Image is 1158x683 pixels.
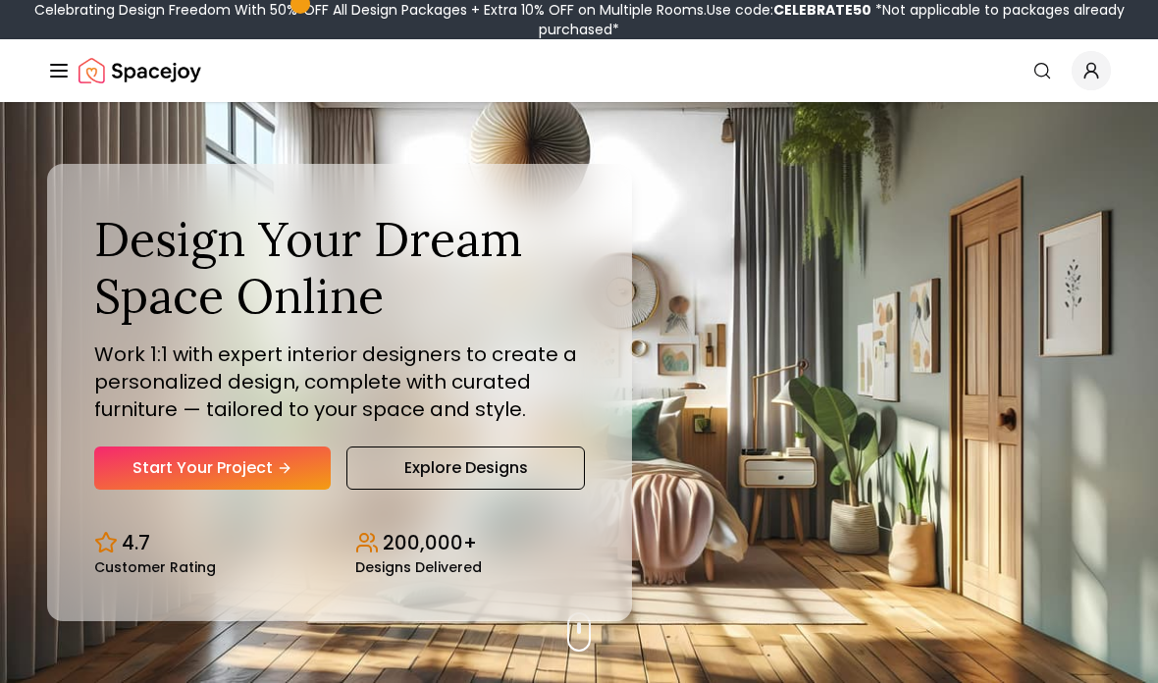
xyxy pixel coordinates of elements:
[79,51,201,90] a: Spacejoy
[47,39,1111,102] nav: Global
[94,560,216,574] small: Customer Rating
[79,51,201,90] img: Spacejoy Logo
[383,529,477,556] p: 200,000+
[94,447,331,490] a: Start Your Project
[94,211,585,324] h1: Design Your Dream Space Online
[355,560,482,574] small: Designs Delivered
[122,529,150,556] p: 4.7
[94,341,585,423] p: Work 1:1 with expert interior designers to create a personalized design, complete with curated fu...
[346,447,585,490] a: Explore Designs
[94,513,585,574] div: Design stats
